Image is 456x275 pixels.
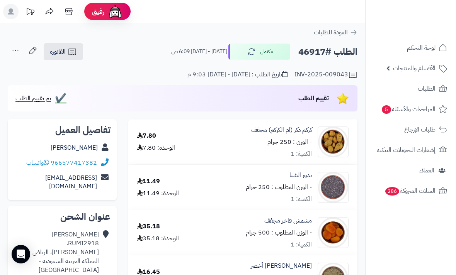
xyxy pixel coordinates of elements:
div: الوحدة: 11.49 [137,189,179,198]
h2: عنوان الشحن [14,212,111,221]
span: العملاء [419,165,434,176]
a: ✔️ تم تقييم الطلب [15,94,66,103]
a: تحديثات المنصة [20,4,40,21]
span: المراجعات والأسئلة [381,104,436,115]
div: الوحدة: 35.18 [137,234,179,243]
div: الكمية: 1 [291,150,312,159]
span: إشعارات التحويلات البنكية [377,145,436,155]
small: [DATE] - [DATE] 6:09 ص [171,48,227,56]
img: 1667661819-Chia%20Seeds-90x90.jpg [318,172,348,203]
a: بذور الشيا [289,171,312,180]
img: ai-face.png [107,4,123,19]
div: الوحدة: 7.80 [137,143,175,152]
small: - الوزن المطلوب : 250 جرام [246,182,312,192]
a: [PERSON_NAME] أخضر [251,262,312,270]
div: INV-2025-009043 [294,70,357,79]
span: 5 [382,105,391,114]
a: لوحة التحكم [370,39,451,57]
a: طلبات الإرجاع [370,120,451,139]
img: 1692469320-Dried%20Apricot-90x90.jpg [318,217,348,248]
span: رفيق [92,7,104,16]
a: كركم ذكر (ام الكركم) مجفف [251,126,312,135]
h2: تفاصيل العميل [14,125,111,135]
a: العملاء [370,161,451,180]
div: 35.18 [137,222,160,231]
a: 966577417382 [51,158,97,167]
button: مكتمل [228,44,290,60]
span: ✔️ [55,94,66,103]
a: المراجعات والأسئلة5 [370,100,451,118]
span: لوحة التحكم [407,42,436,53]
div: 7.80 [137,132,156,140]
span: الطلبات [418,83,436,94]
small: - الوزن : 250 جرام [267,137,312,147]
div: 11.49 [137,177,160,186]
a: [EMAIL_ADDRESS][DOMAIN_NAME] [45,173,97,191]
div: الكمية: 1 [291,195,312,204]
img: 1639829353-Turmeric%20Mother-90x90.jpg [318,127,348,157]
a: العودة للطلبات [314,28,357,37]
span: تقييم الطلب [298,94,329,103]
span: طلبات الإرجاع [404,124,436,135]
span: السلات المتروكة [385,186,436,196]
span: تم تقييم الطلب [15,94,51,103]
h2: الطلب #46917 [298,44,357,60]
a: الفاتورة [44,43,83,60]
span: الأقسام والمنتجات [393,63,436,74]
div: [PERSON_NAME] RUMI2918، [PERSON_NAME]، الرياض المملكة العربية السعودية - [GEOGRAPHIC_DATA] [14,230,99,274]
span: الفاتورة [50,47,66,56]
div: Open Intercom Messenger [12,245,30,263]
div: تاريخ الطلب : [DATE] - [DATE] 9:03 م [187,70,288,79]
span: 286 [385,187,399,196]
a: واتساب [26,158,49,167]
small: - الوزن المطلوب : 500 جرام [246,228,312,237]
a: إشعارات التحويلات البنكية [370,141,451,159]
a: الطلبات [370,79,451,98]
a: السلات المتروكة286 [370,182,451,200]
a: [PERSON_NAME] [51,143,98,152]
a: مشمش فاخر مجفف [264,216,312,225]
div: الكمية: 1 [291,240,312,249]
span: العودة للطلبات [314,28,348,37]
